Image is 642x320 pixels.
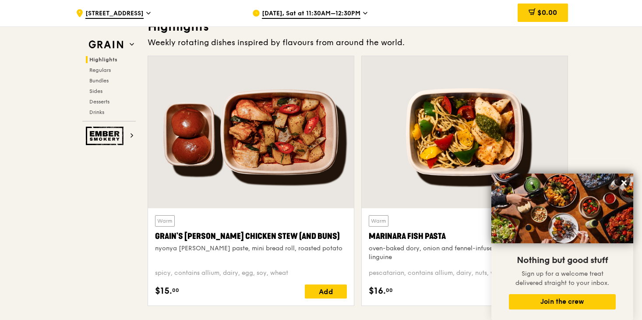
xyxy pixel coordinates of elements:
div: nyonya [PERSON_NAME] paste, mini bread roll, roasted potato [155,244,347,253]
div: pescatarian, contains allium, dairy, nuts, wheat [369,269,561,277]
img: Grain web logo [86,37,126,53]
button: Join the crew [509,294,616,309]
span: 00 [172,287,179,294]
span: Highlights [89,57,117,63]
span: [STREET_ADDRESS] [85,9,144,19]
button: Close [617,176,631,190]
img: DSC07876-Edit02-Large.jpeg [491,174,633,243]
span: [DATE], Sat at 11:30AM–12:30PM [262,9,360,19]
span: $0.00 [537,8,557,17]
div: Marinara Fish Pasta [369,230,561,242]
span: $16. [369,284,386,298]
div: Weekly rotating dishes inspired by flavours from around the world. [148,36,568,49]
span: 00 [386,287,393,294]
div: Grain's [PERSON_NAME] Chicken Stew (and buns) [155,230,347,242]
div: Add [305,284,347,299]
div: spicy, contains allium, dairy, egg, soy, wheat [155,269,347,277]
span: Nothing but good stuff [517,255,608,266]
span: Desserts [89,99,109,105]
span: Bundles [89,78,109,84]
h3: Highlights [148,19,568,35]
div: oven-baked dory, onion and fennel-infused tomato sauce, linguine [369,244,561,262]
span: Sides [89,88,102,94]
span: Sign up for a welcome treat delivered straight to your inbox. [515,270,609,287]
img: Ember Smokery web logo [86,127,126,145]
div: Warm [155,215,175,227]
span: $15. [155,284,172,298]
span: Drinks [89,109,104,115]
span: Regulars [89,67,111,73]
div: Warm [369,215,388,227]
